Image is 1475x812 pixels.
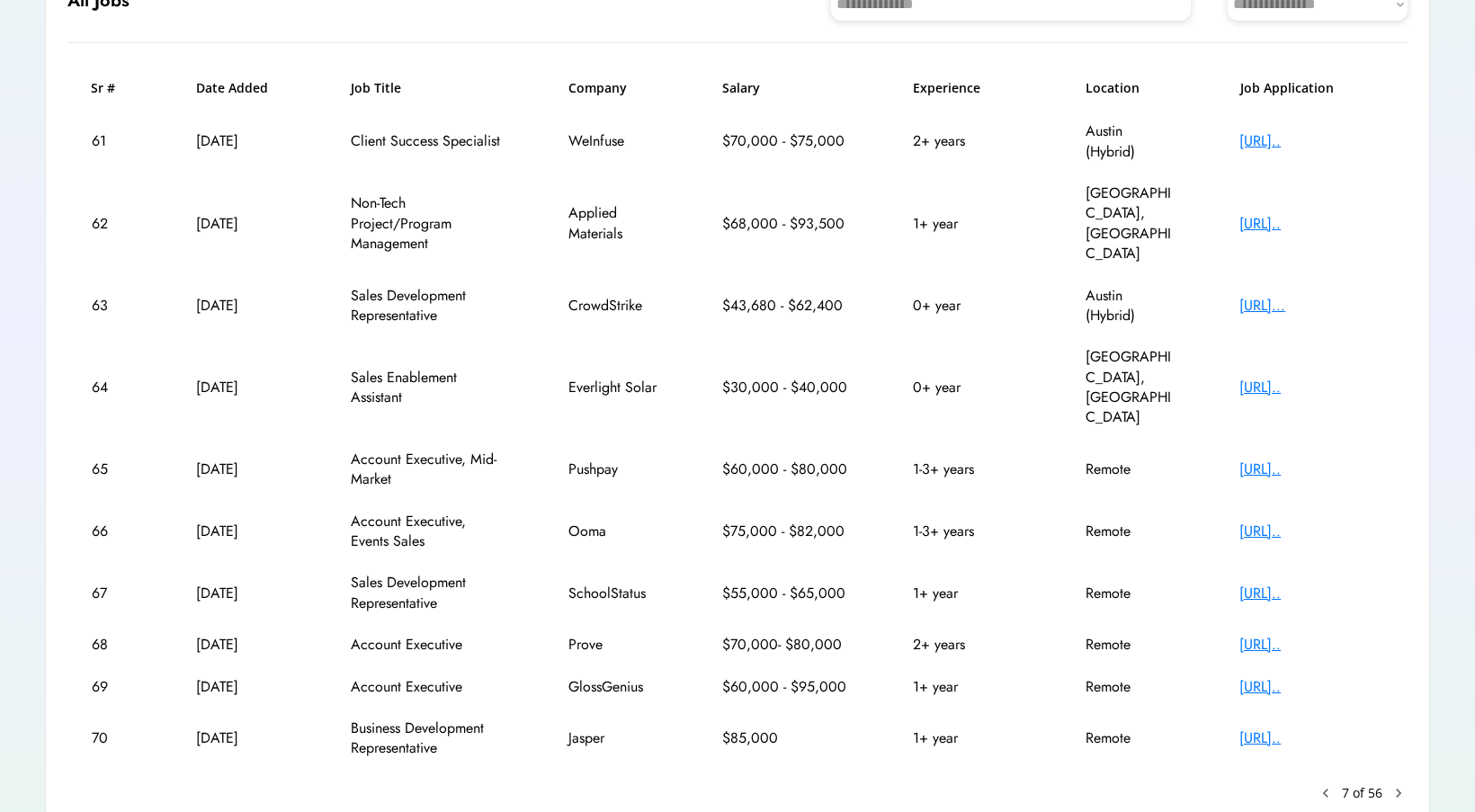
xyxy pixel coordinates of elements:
div: Remote [1086,635,1176,655]
div: 62 [92,214,132,234]
button: keyboard_arrow_left [1317,784,1335,802]
div: Prove [568,635,658,655]
div: 70 [92,728,132,748]
div: SchoolStatus [568,584,658,603]
div: [GEOGRAPHIC_DATA], [GEOGRAPHIC_DATA] [1086,183,1176,264]
div: Remote [1086,522,1176,541]
div: [URL].. [1239,584,1383,603]
h6: Company [568,79,658,97]
div: 64 [92,378,132,397]
div: 1-3+ years [913,460,1021,479]
h6: Sr # [91,79,131,97]
div: $30,000 - $40,000 [722,378,848,397]
div: $75,000 - $82,000 [722,522,848,541]
div: [DATE] [196,522,286,541]
div: [URL].. [1239,522,1383,541]
div: [URL].. [1239,635,1383,655]
div: Applied Materials [568,203,658,244]
div: Jasper [568,728,658,748]
div: 1+ year [913,728,1021,748]
div: Remote [1086,584,1176,603]
div: CrowdStrike [568,296,658,316]
div: Non-Tech Project/Program Management [351,193,504,254]
div: Remote [1086,728,1176,748]
h6: Job Title [351,79,401,97]
div: WeInfuse [568,131,658,151]
div: Account Executive [351,677,504,697]
div: [URL]... [1239,296,1383,316]
div: Sales Enablement Assistant [351,368,504,408]
div: Account Executive, Mid-Market [351,450,504,490]
div: Sales Development Representative [351,286,504,326]
div: 2+ years [913,131,1021,151]
div: 1+ year [913,677,1021,697]
div: GlossGenius [568,677,658,697]
div: 0+ year [913,378,1021,397]
div: $43,680 - $62,400 [722,296,848,316]
div: Austin (Hybrid) [1086,121,1176,162]
div: [DATE] [196,635,286,655]
div: [URL].. [1239,214,1383,234]
button: chevron_right [1390,784,1408,802]
div: 69 [92,677,132,697]
div: $70,000- $80,000 [722,635,848,655]
div: Business Development Representative [351,718,504,759]
div: $70,000 - $75,000 [722,131,848,151]
div: 1+ year [913,214,1021,234]
div: $60,000 - $95,000 [722,677,848,697]
h6: Experience [913,79,1021,97]
div: Remote [1086,677,1176,697]
div: Account Executive, Events Sales [351,512,504,552]
h6: Date Added [196,79,286,97]
div: 0+ year [913,296,1021,316]
h6: Job Application [1240,79,1384,97]
h6: Location [1086,79,1176,97]
div: Remote [1086,460,1176,479]
div: Austin (Hybrid) [1086,286,1176,326]
div: 68 [92,635,132,655]
div: 1+ year [913,584,1021,603]
div: Everlight Solar [568,378,658,397]
div: Account Executive [351,635,504,655]
div: [DATE] [196,728,286,748]
div: 67 [92,584,132,603]
div: $60,000 - $80,000 [722,460,848,479]
div: [URL].. [1239,728,1383,748]
div: $85,000 [722,728,848,748]
div: [URL].. [1239,131,1383,151]
div: 61 [92,131,132,151]
div: Pushpay [568,460,658,479]
div: $55,000 - $65,000 [722,584,848,603]
div: [URL].. [1239,378,1383,397]
div: 7 of 56 [1342,784,1382,802]
div: [DATE] [196,584,286,603]
div: Ooma [568,522,658,541]
div: [DATE] [196,131,286,151]
div: Sales Development Representative [351,573,504,613]
div: [URL].. [1239,677,1383,697]
div: [DATE] [196,378,286,397]
div: [DATE] [196,677,286,697]
div: 63 [92,296,132,316]
div: [DATE] [196,460,286,479]
div: [DATE] [196,214,286,234]
div: [GEOGRAPHIC_DATA], [GEOGRAPHIC_DATA] [1086,347,1176,428]
div: 65 [92,460,132,479]
div: 66 [92,522,132,541]
div: [DATE] [196,296,286,316]
div: 1-3+ years [913,522,1021,541]
div: 2+ years [913,635,1021,655]
div: $68,000 - $93,500 [722,214,848,234]
h6: Salary [722,79,848,97]
div: [URL].. [1239,460,1383,479]
div: Client Success Specialist [351,131,504,151]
